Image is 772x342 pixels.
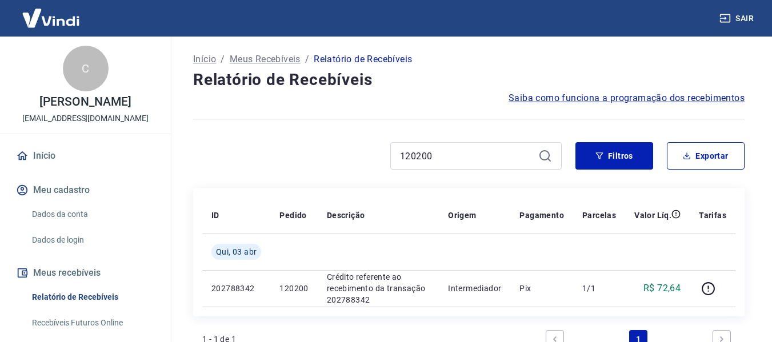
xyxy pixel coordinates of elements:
[27,228,157,252] a: Dados de login
[63,46,109,91] div: C
[14,260,157,285] button: Meus recebíveis
[509,91,745,105] a: Saiba como funciona a programação dos recebimentos
[211,283,261,294] p: 202788342
[14,178,157,203] button: Meu cadastro
[22,112,149,124] p: [EMAIL_ADDRESS][DOMAIN_NAME]
[14,1,88,35] img: Vindi
[279,210,306,221] p: Pedido
[279,283,308,294] p: 120200
[726,296,763,333] iframe: Botão para abrir a janela de mensagens
[448,210,476,221] p: Origem
[582,210,616,221] p: Parcelas
[634,210,671,221] p: Valor Líq.
[519,283,564,294] p: Pix
[39,96,131,108] p: [PERSON_NAME]
[699,210,726,221] p: Tarifas
[717,8,758,29] button: Sair
[519,210,564,221] p: Pagamento
[448,283,501,294] p: Intermediador
[400,147,534,164] input: Busque pelo número do pedido
[27,203,157,226] a: Dados da conta
[193,69,745,91] h4: Relatório de Recebíveis
[305,53,309,66] p: /
[27,311,157,335] a: Recebíveis Futuros Online
[14,143,157,168] a: Início
[327,271,430,305] p: Crédito referente ao recebimento da transação 202788342
[230,53,301,66] a: Meus Recebíveis
[582,283,616,294] p: 1/1
[193,53,216,66] a: Início
[643,281,681,295] p: R$ 72,64
[314,53,412,66] p: Relatório de Recebíveis
[575,142,653,170] button: Filtros
[327,210,365,221] p: Descrição
[667,142,745,170] button: Exportar
[221,53,225,66] p: /
[216,246,257,257] span: Qui, 03 abr
[211,210,219,221] p: ID
[27,285,157,309] a: Relatório de Recebíveis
